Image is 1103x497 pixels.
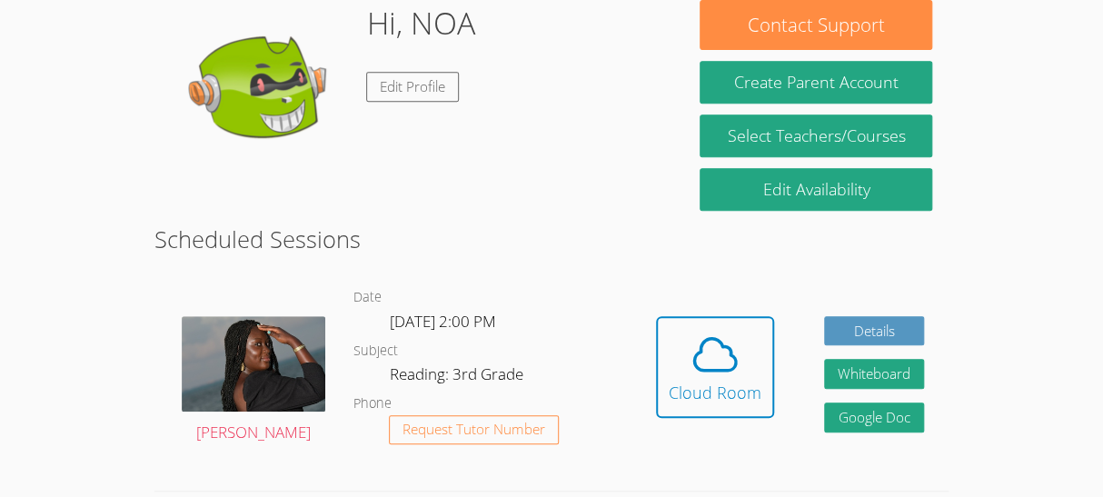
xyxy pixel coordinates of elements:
dt: Date [353,286,381,309]
div: Cloud Room [669,380,761,405]
a: [PERSON_NAME] [182,316,326,446]
span: Request Tutor Number [402,422,545,436]
a: Edit Availability [700,168,932,211]
dt: Phone [353,393,391,415]
button: Cloud Room [656,316,774,418]
dt: Subject [353,340,397,363]
dd: Reading: 3rd Grade [389,362,526,393]
a: Google Doc [824,403,924,432]
button: Whiteboard [824,359,924,389]
button: Create Parent Account [700,61,932,104]
span: [DATE] 2:00 PM [389,311,495,332]
a: Select Teachers/Courses [700,114,932,157]
button: Request Tutor Number [389,415,559,445]
h2: Scheduled Sessions [154,222,949,256]
img: avatar.png [182,316,326,413]
a: Edit Profile [366,72,459,102]
a: Details [824,316,924,346]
